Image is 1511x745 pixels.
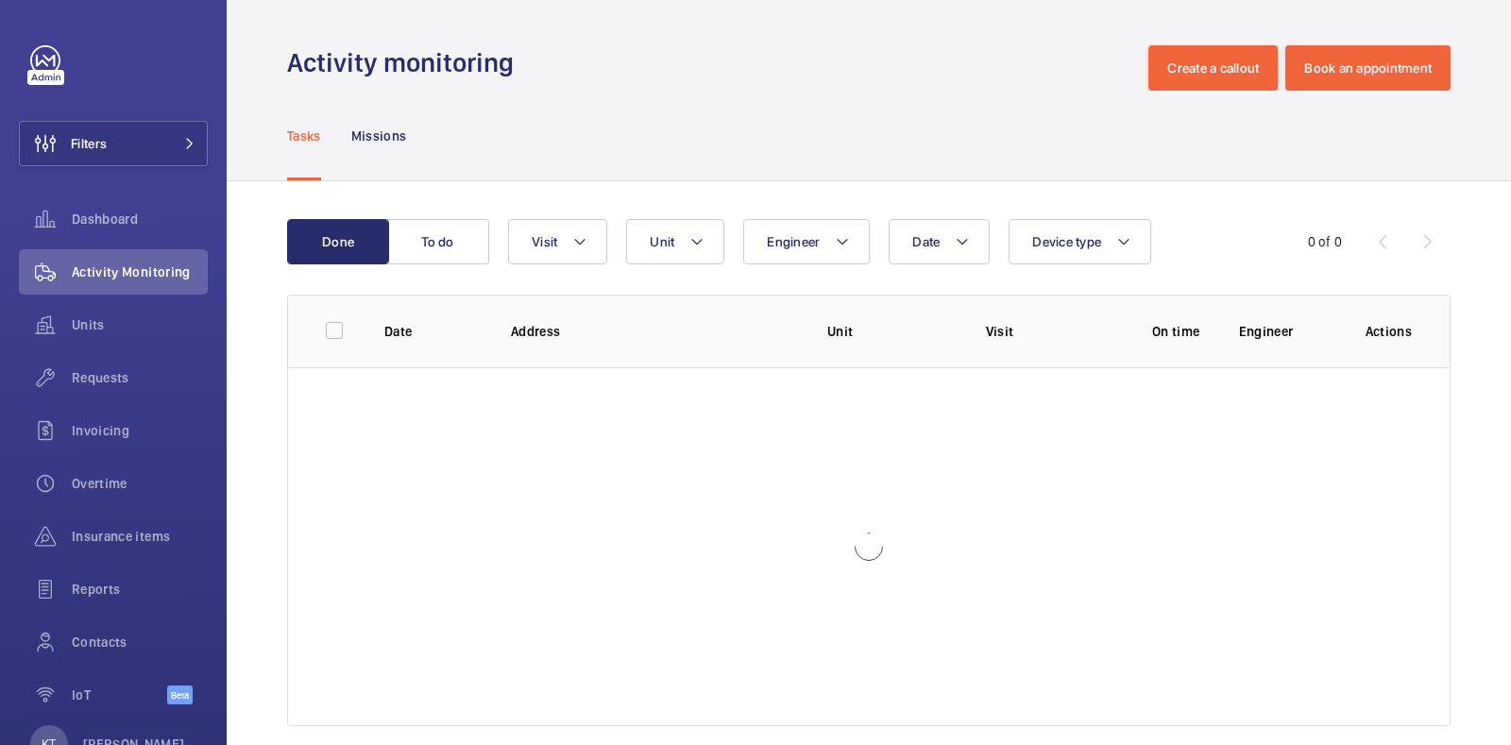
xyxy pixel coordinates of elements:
div: 0 of 0 [1308,232,1342,251]
p: Visit [986,322,1114,341]
button: Done [287,219,389,264]
span: Filters [71,134,107,153]
p: Tasks [287,127,321,145]
p: Unit [827,322,956,341]
span: Insurance items [72,527,208,546]
button: Engineer [743,219,870,264]
button: Date [889,219,990,264]
span: Requests [72,368,208,387]
button: Unit [626,219,724,264]
span: Reports [72,580,208,599]
p: Missions [351,127,407,145]
p: Actions [1366,322,1412,341]
span: Device type [1032,234,1101,249]
p: On time [1144,322,1209,341]
span: Visit [532,234,557,249]
button: Filters [19,121,208,166]
span: Beta [167,686,193,704]
span: Contacts [72,633,208,652]
span: Date [912,234,940,249]
button: Book an appointment [1285,45,1451,91]
p: Address [511,322,797,341]
span: Units [72,315,208,334]
span: IoT [72,686,167,704]
button: Visit [508,219,607,264]
span: Overtime [72,474,208,493]
span: Activity Monitoring [72,262,208,281]
span: Unit [650,234,674,249]
h1: Activity monitoring [287,45,525,80]
span: Invoicing [72,421,208,440]
span: Dashboard [72,210,208,229]
p: Engineer [1239,322,1335,341]
p: Date [384,322,481,341]
button: To do [387,219,489,264]
button: Create a callout [1148,45,1278,91]
span: Engineer [767,234,820,249]
button: Device type [1009,219,1151,264]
